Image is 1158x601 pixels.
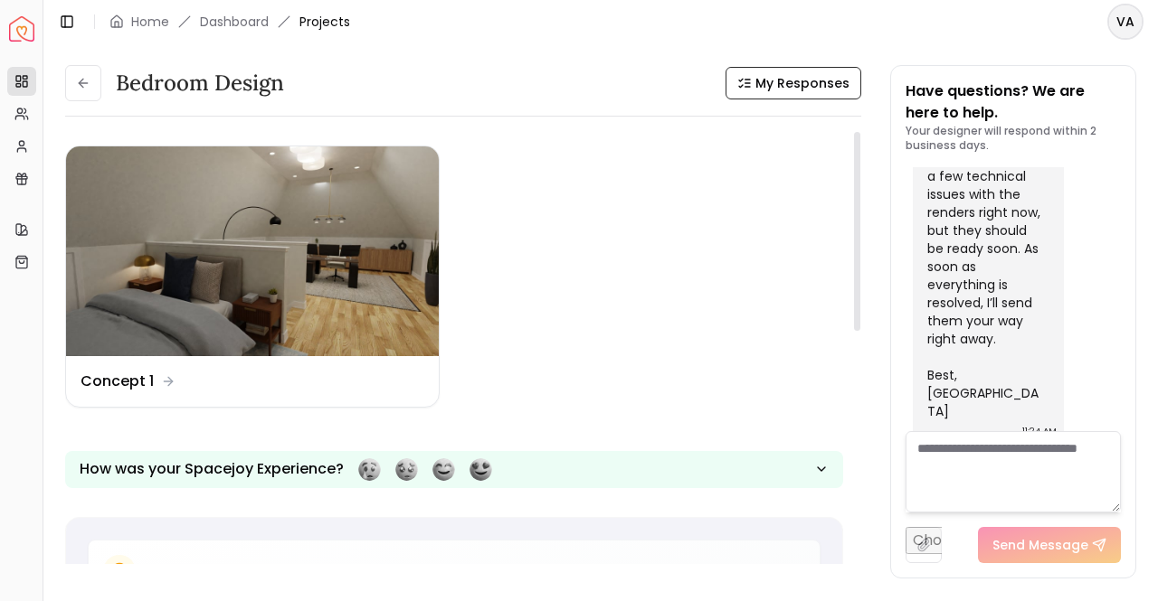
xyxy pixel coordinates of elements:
h5: Need Help with Your Design? [147,559,383,584]
a: Concept 1Concept 1 [65,146,440,408]
a: Dashboard [200,13,269,31]
span: VA [1109,5,1142,38]
dd: Concept 1 [81,371,154,392]
h3: Bedroom Design [116,69,284,98]
img: Spacejoy Logo [9,16,34,42]
div: 11:24 AM [1022,422,1057,440]
p: Your designer will respond within 2 business days. [906,124,1121,153]
button: My Responses [726,67,861,99]
span: My Responses [755,74,850,92]
button: How was your Spacejoy Experience?Feeling terribleFeeling badFeeling goodFeeling awesome [65,451,843,488]
p: Have questions? We are here to help. [906,80,1121,124]
span: Projects [299,13,350,31]
p: How was your Spacejoy Experience? [80,458,344,480]
a: Home [131,13,169,31]
button: VA [1107,4,1144,40]
nav: breadcrumb [109,13,350,31]
div: Hi [PERSON_NAME], I wanted to give you a quick update on your home office/bedroom design. There a... [927,23,1046,420]
a: Spacejoy [9,16,34,42]
img: Concept 1 [66,146,439,356]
